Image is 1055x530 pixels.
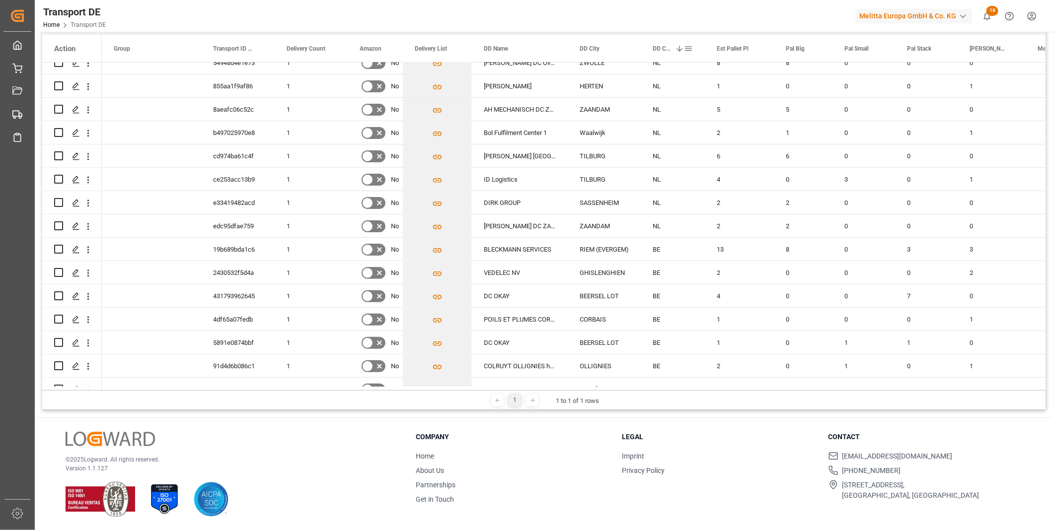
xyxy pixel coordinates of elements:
div: 3 [958,238,1026,261]
a: Get in Touch [416,495,454,503]
div: Press SPACE to select this row. [42,144,102,168]
div: 2 [958,261,1026,284]
div: DC OKAY [472,284,568,307]
div: 91fed813d40d [201,378,275,400]
button: show 18 new notifications [976,5,998,27]
div: [PERSON_NAME] DC Overijssel [472,51,568,74]
span: Group [114,45,130,52]
div: DIRK GROUP [472,191,568,214]
div: 1 [275,191,348,214]
div: SINT-[PERSON_NAME] [568,378,641,400]
div: 0 [895,308,958,331]
div: NL [641,144,705,167]
div: RIEM (EVERGEM) [568,238,641,261]
div: 1 [958,121,1026,144]
div: 19b689bda1c6 [201,238,275,261]
span: Pal Small [844,45,869,52]
div: 0 [832,121,895,144]
div: BE [641,331,705,354]
div: 1 [275,308,348,331]
div: 0 [832,98,895,121]
span: DD Name [484,45,508,52]
div: Bol Fulfilment Center 1 [472,121,568,144]
div: 1 [275,98,348,121]
h3: Contact [829,432,1022,442]
div: 2 [705,354,774,377]
span: No [391,52,399,74]
span: No [391,285,399,308]
div: 1 [275,331,348,354]
div: DC OKAY [472,331,568,354]
img: ISO 27001 Certification [147,482,182,517]
span: Transport ID Logward [213,45,254,52]
div: Action [54,44,75,53]
div: 0 [958,51,1026,74]
div: 0 [895,74,958,97]
div: 0 [774,378,832,400]
div: 0 [832,261,895,284]
div: 4df65a07fedb [201,308,275,331]
div: 1 [705,308,774,331]
a: Partnerships [416,481,455,489]
div: 0 [832,308,895,331]
span: [STREET_ADDRESS], [GEOGRAPHIC_DATA], [GEOGRAPHIC_DATA] [842,480,980,501]
div: 5 [705,98,774,121]
span: No [391,331,399,354]
div: 0 [958,284,1026,307]
a: About Us [416,466,444,474]
div: 1 [275,74,348,97]
button: Melitta Europa GmbH & Co. KG [855,6,976,25]
div: 0 [895,354,958,377]
div: BE [641,261,705,284]
div: Transport DE [43,4,106,19]
div: SASSENHEIM [568,191,641,214]
div: Press SPACE to select this row. [42,51,102,74]
span: Delivery List [415,45,447,52]
div: GHISLENGHIEN [568,261,641,284]
div: BE [641,284,705,307]
button: Help Center [998,5,1021,27]
div: 1 [275,214,348,237]
div: Press SPACE to select this row. [42,121,102,144]
div: 2 [774,214,832,237]
div: 0 [895,261,958,284]
div: 8 [774,238,832,261]
p: © 2025 Logward. All rights reserved. [66,455,391,464]
div: 0 [895,98,958,121]
span: No [391,215,399,238]
a: Imprint [622,452,644,460]
div: 0 [895,378,958,400]
img: ISO 9001 & ISO 14001 Certification [66,482,135,517]
div: NL [641,168,705,191]
div: NL [641,51,705,74]
div: HERTEN [568,74,641,97]
div: BLECKMANN SERVICES [472,238,568,261]
div: 1 [275,238,348,261]
div: 1 [275,378,348,400]
div: 0 [895,191,958,214]
div: 0 [832,51,895,74]
div: 1 [958,308,1026,331]
div: 1 to 1 of 1 rows [556,396,599,406]
div: OLLIGNIES [568,354,641,377]
div: NL [641,74,705,97]
span: No [391,238,399,261]
img: AICPA SOC [194,482,228,517]
div: ce253acc13b9 [201,168,275,191]
div: TILBURG [568,144,641,167]
div: Press SPACE to select this row. [42,214,102,238]
div: 0 [895,214,958,237]
h3: Legal [622,432,816,442]
div: 1 [705,74,774,97]
div: 6 [774,144,832,167]
div: VEDELEC NV [472,261,568,284]
div: 0 [774,168,832,191]
div: e33419482acd [201,191,275,214]
div: edc95dfae759 [201,214,275,237]
div: 0 [774,74,832,97]
span: Pal Big [786,45,805,52]
div: ID Logistics [472,168,568,191]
